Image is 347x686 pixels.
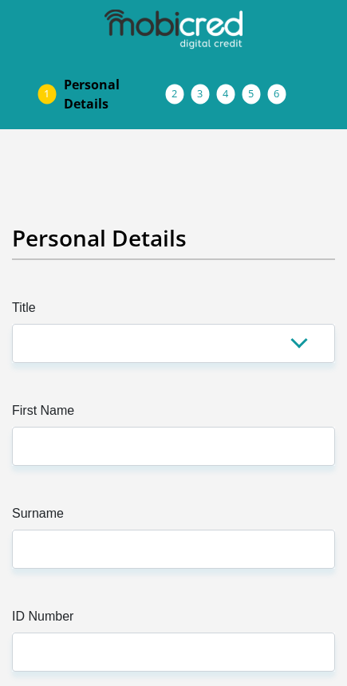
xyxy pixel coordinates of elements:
[12,225,335,252] h2: Personal Details
[12,607,335,633] label: ID Number
[12,530,335,569] input: Surname
[104,10,242,49] img: mobicred logo
[12,633,335,672] input: ID Number
[12,298,335,324] label: Title
[12,401,335,427] label: First Name
[12,427,335,466] input: First Name
[64,75,166,113] span: Personal Details
[12,504,335,530] label: Surname
[51,69,179,120] a: PersonalDetails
